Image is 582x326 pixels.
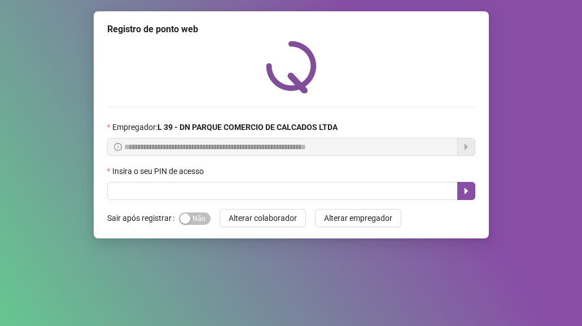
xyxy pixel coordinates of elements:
img: QRPoint [266,41,317,93]
span: Empregador : [112,121,338,133]
button: Alterar empregador [315,209,401,227]
strong: L 39 - DN PARQUE COMERCIO DE CALCADOS LTDA [157,123,338,132]
label: Sair após registrar [107,209,179,227]
div: Registro de ponto web [107,23,475,36]
button: Alterar colaborador [220,209,306,227]
span: info-circle [114,143,122,151]
label: Insira o seu PIN de acesso [107,165,211,177]
span: caret-right [462,186,471,195]
span: Alterar empregador [324,212,392,224]
span: Alterar colaborador [229,212,297,224]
